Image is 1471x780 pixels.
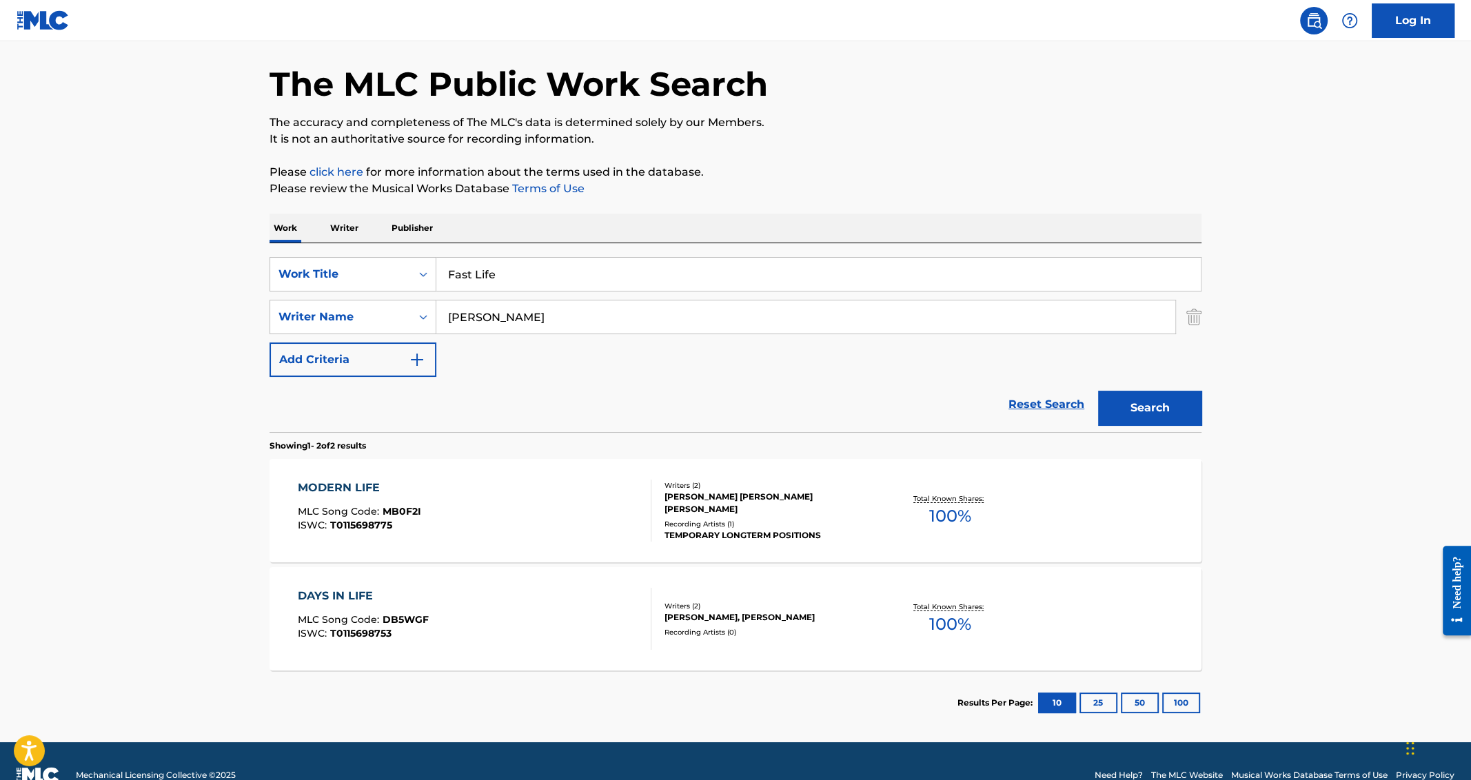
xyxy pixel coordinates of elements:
a: Reset Search [1002,389,1091,420]
div: DAYS IN LIFE [298,588,429,604]
form: Search Form [270,257,1201,432]
a: Log In [1372,3,1454,38]
p: Please for more information about the terms used in the database. [270,164,1201,181]
span: 100 % [929,612,971,637]
div: Drag [1406,728,1414,769]
button: Add Criteria [270,342,436,377]
img: Delete Criterion [1186,300,1201,334]
h1: The MLC Public Work Search [270,63,768,105]
img: help [1341,12,1358,29]
div: MODERN LIFE [298,480,421,496]
p: Publisher [387,214,437,243]
p: Work [270,214,301,243]
p: The accuracy and completeness of The MLC's data is determined solely by our Members. [270,114,1201,131]
div: [PERSON_NAME] [PERSON_NAME] [PERSON_NAME] [665,491,873,515]
a: click here [310,165,363,178]
span: ISWC : [298,519,330,531]
p: It is not an authoritative source for recording information. [270,131,1201,147]
img: MLC Logo [17,10,70,30]
img: 9d2ae6d4665cec9f34b9.svg [409,351,425,368]
p: Writer [326,214,363,243]
a: Public Search [1300,7,1328,34]
span: ISWC : [298,627,330,639]
div: Writer Name [278,309,403,325]
div: Writers ( 2 ) [665,480,873,491]
div: Recording Artists ( 0 ) [665,627,873,637]
a: DAYS IN LIFEMLC Song Code:DB5WGFISWC:T0115698753Writers (2)[PERSON_NAME], [PERSON_NAME]Recording ... [270,567,1201,670]
span: T0115698775 [330,519,392,531]
div: Help [1336,7,1363,34]
span: MB0F2I [383,505,421,517]
p: Please review the Musical Works Database [270,181,1201,197]
a: MODERN LIFEMLC Song Code:MB0F2IISWC:T0115698775Writers (2)[PERSON_NAME] [PERSON_NAME] [PERSON_NAM... [270,459,1201,562]
iframe: Chat Widget [1402,714,1471,780]
div: [PERSON_NAME], [PERSON_NAME] [665,611,873,624]
button: 100 [1162,692,1200,713]
div: Writers ( 2 ) [665,601,873,611]
span: 100 % [929,504,971,528]
span: MLC Song Code : [298,505,383,517]
span: T0115698753 [330,627,392,639]
img: search [1306,12,1322,29]
div: Work Title [278,266,403,283]
div: TEMPORARY LONGTERM POSITIONS [665,529,873,542]
span: DB5WGF [383,613,429,626]
button: 50 [1121,692,1159,713]
iframe: Resource Center [1432,535,1471,646]
span: MLC Song Code : [298,613,383,626]
div: Recording Artists ( 1 ) [665,519,873,529]
button: 25 [1079,692,1117,713]
a: Terms of Use [509,182,585,195]
p: Showing 1 - 2 of 2 results [270,440,366,452]
button: 10 [1038,692,1076,713]
p: Results Per Page: [957,697,1036,709]
p: Total Known Shares: [913,493,987,504]
button: Search [1098,391,1201,425]
p: Total Known Shares: [913,602,987,612]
